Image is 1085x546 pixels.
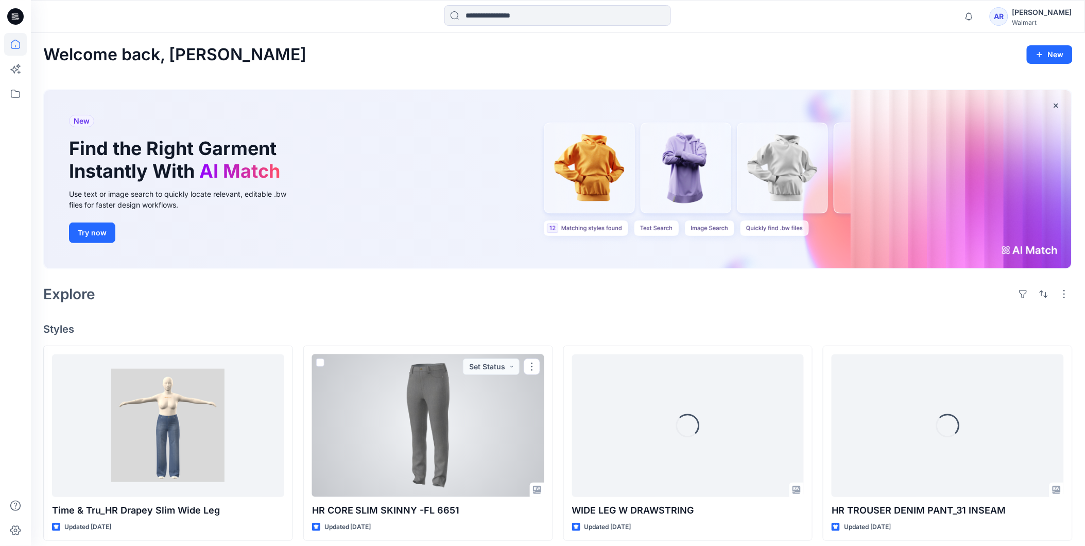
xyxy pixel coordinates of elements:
[199,160,280,182] span: AI Match
[43,323,1073,335] h4: Styles
[832,503,1064,518] p: HR TROUSER DENIM PANT_31 INSEAM
[312,354,544,497] a: HR CORE SLIM SKINNY -FL 6651
[52,354,284,497] a: Time & Tru_HR Drapey Slim Wide Leg
[64,522,111,533] p: Updated [DATE]
[43,45,306,64] h2: Welcome back, [PERSON_NAME]
[1012,19,1072,26] div: Walmart
[69,189,301,210] div: Use text or image search to quickly locate relevant, editable .bw files for faster design workflows.
[844,522,891,533] p: Updated [DATE]
[324,522,371,533] p: Updated [DATE]
[1027,45,1073,64] button: New
[990,7,1008,26] div: AR
[52,503,284,518] p: Time & Tru_HR Drapey Slim Wide Leg
[43,286,95,302] h2: Explore
[584,522,631,533] p: Updated [DATE]
[312,503,544,518] p: HR CORE SLIM SKINNY -FL 6651
[1012,6,1072,19] div: [PERSON_NAME]
[69,138,285,182] h1: Find the Right Garment Instantly With
[74,115,90,127] span: New
[572,503,804,518] p: WIDE LEG W DRAWSTRING
[69,223,115,243] button: Try now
